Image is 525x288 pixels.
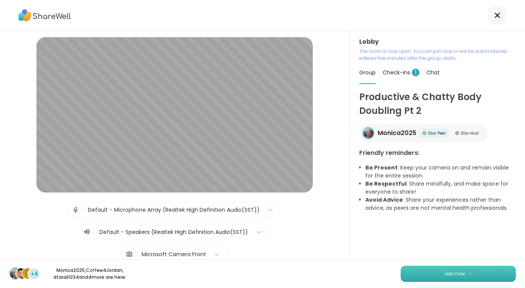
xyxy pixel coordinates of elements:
[142,250,206,258] div: Microsoft Camera Front
[359,37,516,46] h3: Lobby
[365,196,516,212] li: : Share your experiences rather than advice, as peers are not mental health professionals.
[401,266,516,282] button: Join now
[359,124,488,142] a: Monica2025Monica2025Star PeerStar PeerStar HostStar Host
[72,202,79,217] img: Microphone
[378,128,416,138] span: Monica2025
[359,48,516,62] p: The room is now open. You can join now or will be automatically entered five minutes after the gr...
[25,268,30,278] span: d
[88,206,259,214] div: Default - Microphone Array (Realtek High Definition Audio(SST))
[461,130,479,136] span: Star Host
[412,69,419,76] span: 1
[468,272,473,276] img: ShareWell Logomark
[383,69,419,76] span: Check-ins
[31,270,38,278] span: +4
[455,131,459,135] img: Star Host
[82,202,84,217] span: |
[47,267,133,281] p: Monica2025 , Coffee4Jordan , dtarali1234 and 4 more are here.
[365,164,516,180] li: : Keep your camera on and remain visible for the entire session.
[359,69,376,76] span: Group
[136,247,138,262] span: |
[359,148,516,158] h3: Friendly reminders:
[18,7,71,24] img: ShareWell Logo
[126,247,133,262] img: Camera
[426,69,440,76] span: Chat
[444,270,465,277] span: Join now
[94,227,96,237] span: |
[423,131,426,135] img: Star Peer
[363,128,373,138] img: Monica2025
[16,268,27,279] img: Coffee4Jordan
[365,180,516,196] li: : Share mindfully, and make space for everyone to share!
[428,130,446,136] span: Star Peer
[10,268,21,279] img: Monica2025
[365,180,406,188] b: Be Respectful
[365,196,403,204] b: Avoid Advice
[365,164,398,171] b: Be Present
[359,90,516,118] h1: Productive & Chatty Body Doubling Pt 2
